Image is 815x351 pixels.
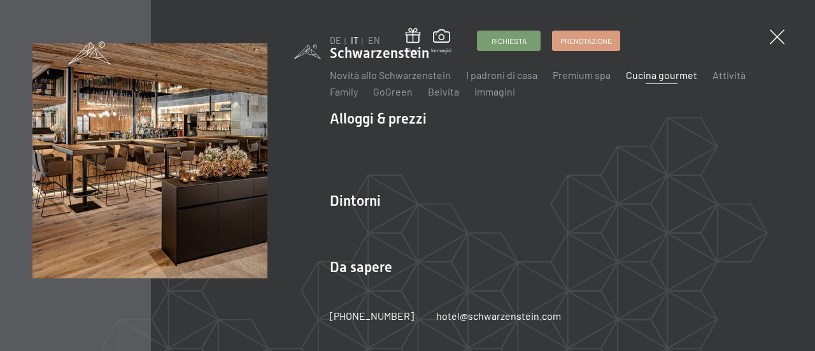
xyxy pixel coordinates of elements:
[436,309,561,323] a: hotel@schwarzenstein.com
[466,69,537,81] a: I padroni di casa
[474,85,515,97] a: Immagini
[330,310,414,322] span: [PHONE_NUMBER]
[626,69,697,81] a: Cucina gourmet
[560,36,612,47] span: Prenotazione
[330,309,414,323] a: [PHONE_NUMBER]
[373,85,413,97] a: GoGreen
[553,31,620,50] a: Prenotazione
[428,85,459,97] a: Belvita
[368,35,380,46] a: EN
[330,35,341,46] a: DE
[406,47,420,54] span: Buoni
[553,69,611,81] a: Premium spa
[330,69,451,81] a: Novità allo Schwarzenstein
[431,29,451,54] a: Immagini
[330,85,358,97] a: Family
[351,35,358,46] a: IT
[478,31,540,50] a: Richiesta
[712,69,746,81] a: Attività
[431,47,451,54] span: Immagini
[492,36,527,47] span: Richiesta
[406,28,420,54] a: Buoni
